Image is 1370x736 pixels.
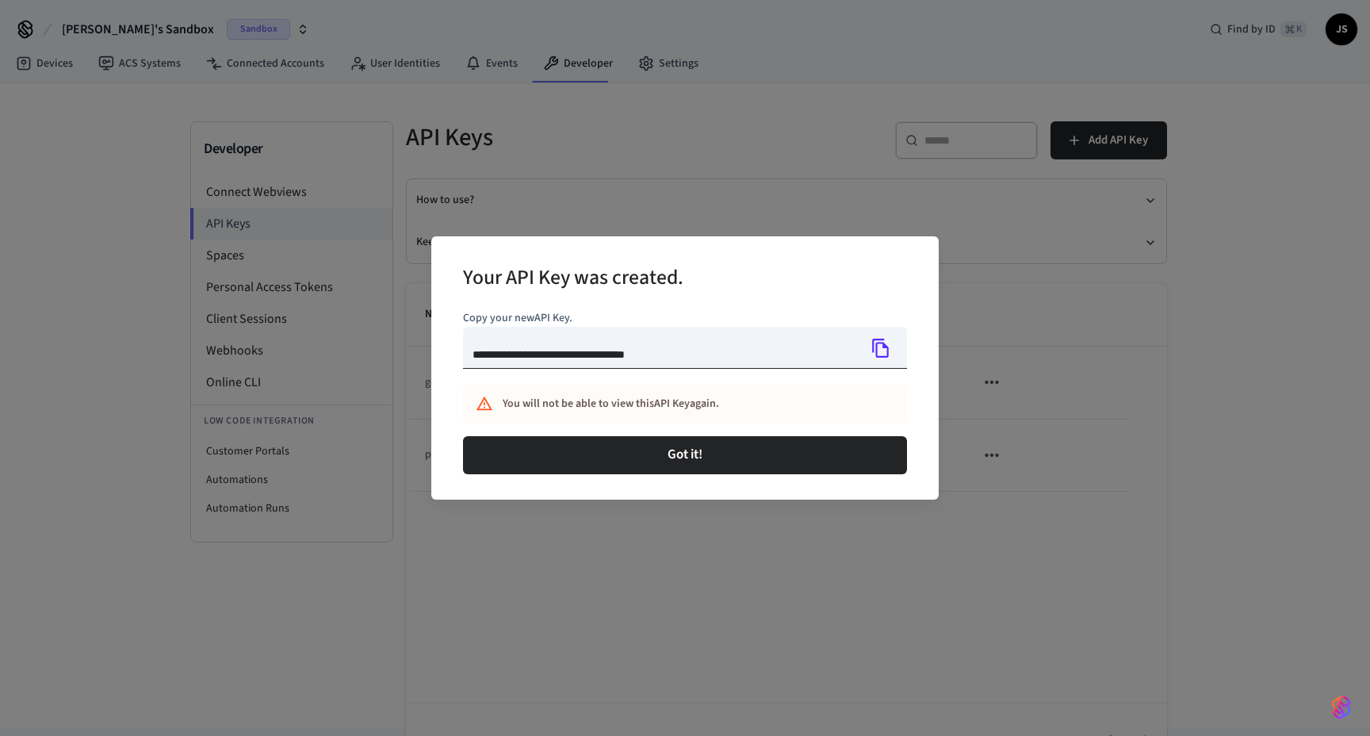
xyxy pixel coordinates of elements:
[503,389,837,419] div: You will not be able to view this API Key again.
[864,332,897,365] button: Copy
[463,436,907,474] button: Got it!
[463,255,683,304] h2: Your API Key was created.
[1332,695,1351,720] img: SeamLogoGradient.69752ec5.svg
[463,310,907,327] p: Copy your new API Key .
